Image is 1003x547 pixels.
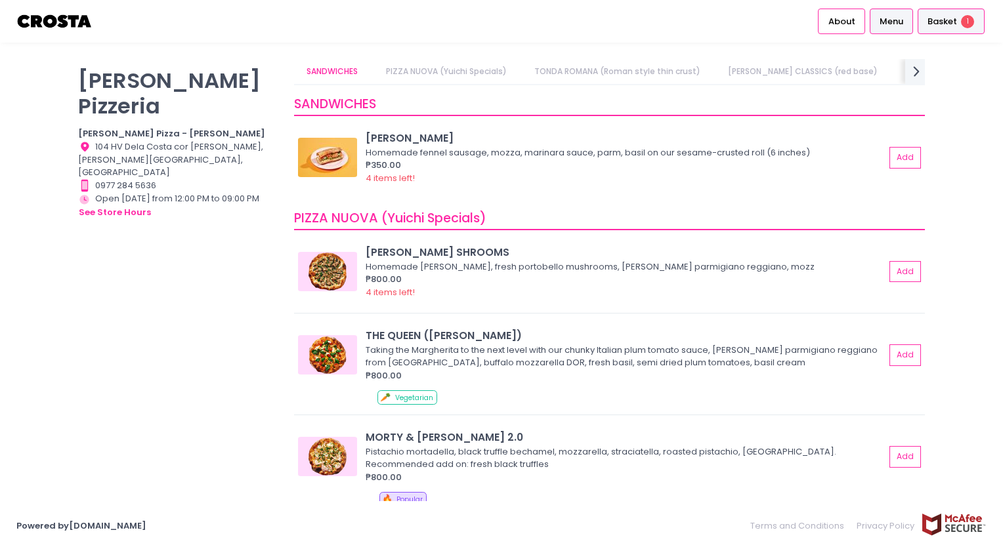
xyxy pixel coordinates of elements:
[294,95,376,113] span: SANDWICHES
[851,513,922,538] a: Privacy Policy
[366,445,881,471] div: Pistachio mortadella, black truffle bechamel, mozzarella, straciatella, roasted pistachio, [GEOGR...
[78,179,278,192] div: 0977 284 5636
[78,68,278,119] p: [PERSON_NAME] Pizzeria
[366,260,881,273] div: Homemade [PERSON_NAME], fresh portobello mushrooms, [PERSON_NAME] parmigiano reggiano, mozz
[380,391,391,403] span: 🥕
[366,430,885,445] div: MORTY & [PERSON_NAME] 2.0
[366,286,415,298] span: 4 items left!
[298,138,357,177] img: HOAGIE ROLL
[366,369,885,382] div: ₱800.00
[889,344,921,366] button: Add
[395,393,433,403] span: Vegetarian
[521,59,713,84] a: TONDA ROMANA (Roman style thin crust)
[294,209,486,227] span: PIZZA NUOVA (Yuichi Specials)
[366,273,885,286] div: ₱800.00
[366,344,881,369] div: Taking the Margherita to the next level with our chunky Italian plum tomato sauce, [PERSON_NAME] ...
[928,15,957,28] span: Basket
[366,146,881,159] div: Homemade fennel sausage, mozza, marinara sauce, parm, basil on our sesame-crusted roll (6 inches)
[889,147,921,169] button: Add
[298,252,357,291] img: SALCICCIA SHROOMS
[366,471,885,484] div: ₱800.00
[294,59,371,84] a: SANDWICHES
[366,172,415,184] span: 4 items left!
[366,159,885,172] div: ₱350.00
[870,9,914,33] a: Menu
[750,513,851,538] a: Terms and Conditions
[78,127,265,140] b: [PERSON_NAME] Pizza - [PERSON_NAME]
[889,261,921,283] button: Add
[16,519,146,532] a: Powered by[DOMAIN_NAME]
[366,245,885,260] div: [PERSON_NAME] SHROOMS
[366,328,885,343] div: THE QUEEN ([PERSON_NAME])
[818,9,865,33] a: About
[382,493,393,505] span: 🔥
[16,10,93,33] img: logo
[78,192,278,220] div: Open [DATE] from 12:00 PM to 09:00 PM
[298,437,357,476] img: MORTY & ELLA 2.0
[889,446,921,468] button: Add
[880,15,903,28] span: Menu
[396,495,423,504] span: Popular
[921,513,987,536] img: mcafee-secure
[78,140,278,179] div: 104 HV Dela Costa cor [PERSON_NAME], [PERSON_NAME][GEOGRAPHIC_DATA], [GEOGRAPHIC_DATA]
[715,59,891,84] a: [PERSON_NAME] CLASSICS (red base)
[298,335,357,375] img: THE QUEEN (Margherita)
[78,205,152,220] button: see store hours
[373,59,519,84] a: PIZZA NUOVA (Yuichi Specials)
[366,131,885,146] div: [PERSON_NAME]
[828,15,855,28] span: About
[961,15,974,28] span: 1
